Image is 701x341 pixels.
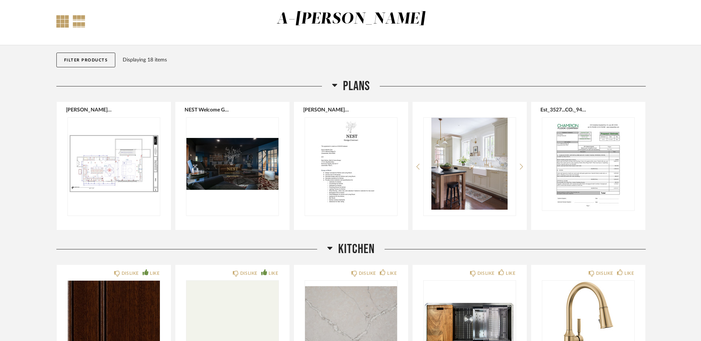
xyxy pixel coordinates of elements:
[303,107,349,113] button: [PERSON_NAME] Des... 5 13 PM.pdf
[56,53,116,67] button: Filter Products
[150,270,160,277] div: LIKE
[305,118,397,210] img: undefined
[123,56,642,64] div: Displaying 18 items
[477,270,495,277] div: DISLIKE
[185,107,231,113] button: NEST Welcome Guide.pdf
[359,270,376,277] div: DISLIKE
[506,270,515,277] div: LIKE
[624,270,634,277] div: LIKE
[424,118,516,210] div: 0
[387,270,397,277] div: LIKE
[424,118,516,210] img: undefined
[240,270,257,277] div: DISLIKE
[186,118,278,210] div: 0
[269,270,278,277] div: LIKE
[596,270,613,277] div: DISLIKE
[66,107,112,113] button: [PERSON_NAME] [DATE].pdf
[305,118,397,210] div: 0
[343,78,370,94] span: Plans
[186,118,278,210] img: undefined
[540,107,586,113] button: Est_3527...CO._9492.pdf
[68,118,160,210] div: 0
[122,270,139,277] div: DISLIKE
[338,241,375,257] span: Kitchen
[277,11,425,27] div: A-[PERSON_NAME]
[542,118,634,210] img: undefined
[68,118,160,210] img: undefined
